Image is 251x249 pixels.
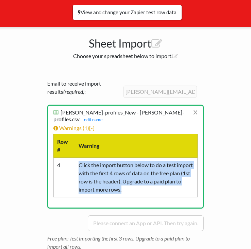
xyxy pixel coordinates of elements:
td: 4 [54,157,75,197]
iframe: Drift Widget Chat Controller [217,215,243,241]
input: example@gmail.com [123,86,197,98]
a: Warnings (1)[-] [53,125,95,131]
span: 1 [84,125,87,131]
h1: Sheet Import [40,34,211,50]
span: [-] [89,125,95,131]
td: Click the import button below to do a test import with the first 4 rows of data on the free plan ... [75,157,198,197]
a: View and change your Zapier test row data [72,5,182,20]
h2: Choose your spreadsheet below to import. [40,53,211,59]
label: Email to receive import results : [47,79,121,96]
th: Warning [75,134,198,157]
a: x [193,106,198,119]
a: edit name [81,117,103,122]
i: (required) [63,88,84,95]
span: [PERSON_NAME]-profiles_New - [PERSON_NAME]-profiles.csv [53,109,184,122]
button: Please connect an App or API. Then try again. [88,215,204,231]
th: Row # [54,134,75,157]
